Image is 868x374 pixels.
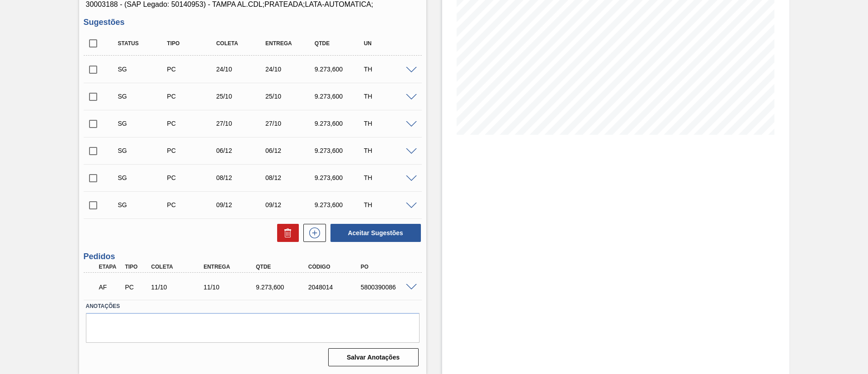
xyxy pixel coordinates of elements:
[116,174,170,181] div: Sugestão Criada
[312,147,367,154] div: 9.273,600
[99,284,122,291] p: AF
[312,66,367,73] div: 9.273,600
[254,284,312,291] div: 9.273,600
[116,147,170,154] div: Sugestão Criada
[263,174,318,181] div: 08/12/2025
[312,174,367,181] div: 9.273,600
[263,201,318,208] div: 09/12/2025
[165,201,219,208] div: Pedido de Compra
[97,277,124,297] div: Aguardando Faturamento
[123,264,150,270] div: Tipo
[84,252,422,261] h3: Pedidos
[330,224,421,242] button: Aceitar Sugestões
[263,120,318,127] div: 27/10/2025
[362,93,416,100] div: TH
[362,40,416,47] div: UN
[312,201,367,208] div: 9.273,600
[326,223,422,243] div: Aceitar Sugestões
[97,264,124,270] div: Etapa
[214,147,269,154] div: 06/12/2025
[312,120,367,127] div: 9.273,600
[165,66,219,73] div: Pedido de Compra
[263,93,318,100] div: 25/10/2025
[214,40,269,47] div: Coleta
[362,174,416,181] div: TH
[359,284,417,291] div: 5800390086
[254,264,312,270] div: Qtde
[214,93,269,100] div: 25/10/2025
[273,224,299,242] div: Excluir Sugestões
[116,201,170,208] div: Sugestão Criada
[116,120,170,127] div: Sugestão Criada
[299,224,326,242] div: Nova sugestão
[116,40,170,47] div: Status
[328,348,419,366] button: Salvar Anotações
[149,264,208,270] div: Coleta
[123,284,150,291] div: Pedido de Compra
[306,264,365,270] div: Código
[165,120,219,127] div: Pedido de Compra
[165,174,219,181] div: Pedido de Compra
[165,40,219,47] div: Tipo
[84,18,422,27] h3: Sugestões
[165,147,219,154] div: Pedido de Compra
[362,120,416,127] div: TH
[86,300,420,313] label: Anotações
[201,264,260,270] div: Entrega
[312,40,367,47] div: Qtde
[362,66,416,73] div: TH
[362,147,416,154] div: TH
[306,284,365,291] div: 2048014
[214,174,269,181] div: 08/12/2025
[263,147,318,154] div: 06/12/2025
[214,66,269,73] div: 24/10/2025
[359,264,417,270] div: PO
[116,93,170,100] div: Sugestão Criada
[214,120,269,127] div: 27/10/2025
[263,40,318,47] div: Entrega
[86,0,420,9] span: 30003188 - (SAP Legado: 50140953) - TAMPA AL.CDL;PRATEADA;LATA-AUTOMATICA;
[149,284,208,291] div: 11/10/2025
[201,284,260,291] div: 11/10/2025
[165,93,219,100] div: Pedido de Compra
[362,201,416,208] div: TH
[263,66,318,73] div: 24/10/2025
[116,66,170,73] div: Sugestão Criada
[312,93,367,100] div: 9.273,600
[214,201,269,208] div: 09/12/2025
